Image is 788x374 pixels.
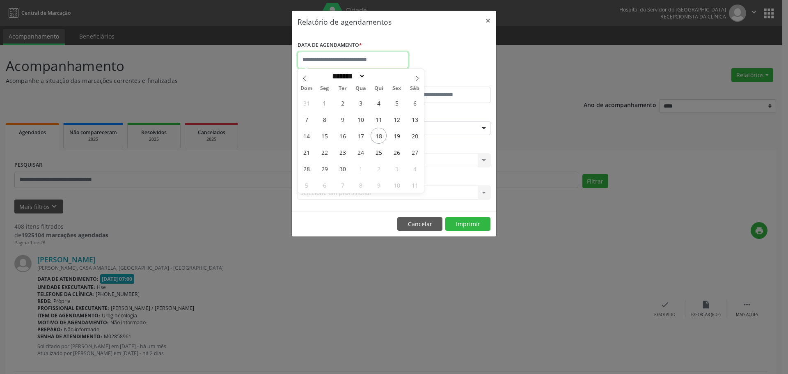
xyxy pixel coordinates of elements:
h5: Relatório de agendamentos [298,16,392,27]
span: Setembro 20, 2025 [407,128,423,144]
span: Setembro 21, 2025 [298,144,314,160]
span: Setembro 4, 2025 [371,95,387,111]
span: Seg [316,86,334,91]
label: DATA DE AGENDAMENTO [298,39,362,52]
span: Setembro 26, 2025 [389,144,405,160]
button: Cancelar [397,217,442,231]
span: Setembro 5, 2025 [389,95,405,111]
span: Setembro 7, 2025 [298,111,314,127]
select: Month [329,72,365,80]
span: Outubro 7, 2025 [334,177,350,193]
span: Setembro 30, 2025 [334,161,350,177]
span: Qua [352,86,370,91]
span: Setembro 3, 2025 [353,95,369,111]
span: Setembro 10, 2025 [353,111,369,127]
span: Setembro 12, 2025 [389,111,405,127]
span: Outubro 10, 2025 [389,177,405,193]
span: Setembro 16, 2025 [334,128,350,144]
span: Setembro 8, 2025 [316,111,332,127]
span: Setembro 2, 2025 [334,95,350,111]
span: Outubro 8, 2025 [353,177,369,193]
span: Setembro 13, 2025 [407,111,423,127]
span: Agosto 31, 2025 [298,95,314,111]
span: Setembro 25, 2025 [371,144,387,160]
span: Setembro 6, 2025 [407,95,423,111]
span: Setembro 18, 2025 [371,128,387,144]
button: Imprimir [445,217,490,231]
span: Outubro 4, 2025 [407,161,423,177]
input: Year [365,72,392,80]
label: ATÉ [396,74,490,87]
span: Setembro 15, 2025 [316,128,332,144]
span: Setembro 22, 2025 [316,144,332,160]
span: Ter [334,86,352,91]
span: Outubro 6, 2025 [316,177,332,193]
span: Outubro 3, 2025 [389,161,405,177]
span: Setembro 28, 2025 [298,161,314,177]
span: Setembro 14, 2025 [298,128,314,144]
span: Sex [388,86,406,91]
span: Qui [370,86,388,91]
span: Outubro 1, 2025 [353,161,369,177]
span: Outubro 5, 2025 [298,177,314,193]
span: Setembro 1, 2025 [316,95,332,111]
span: Setembro 9, 2025 [334,111,350,127]
span: Outubro 11, 2025 [407,177,423,193]
span: Setembro 27, 2025 [407,144,423,160]
span: Setembro 23, 2025 [334,144,350,160]
span: Sáb [406,86,424,91]
span: Outubro 2, 2025 [371,161,387,177]
span: Setembro 24, 2025 [353,144,369,160]
span: Setembro 17, 2025 [353,128,369,144]
button: Close [480,11,496,31]
span: Setembro 11, 2025 [371,111,387,127]
span: Dom [298,86,316,91]
span: Outubro 9, 2025 [371,177,387,193]
span: Setembro 29, 2025 [316,161,332,177]
span: Setembro 19, 2025 [389,128,405,144]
